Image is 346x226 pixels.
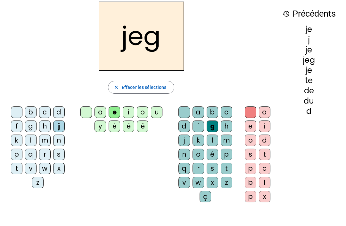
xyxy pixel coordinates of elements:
div: b [245,177,256,188]
div: r [39,149,51,160]
div: r [193,163,204,174]
div: je [282,46,336,54]
div: h [221,121,232,132]
div: d [282,107,336,115]
div: z [32,177,44,188]
div: v [178,177,190,188]
div: v [25,163,37,174]
div: s [245,149,256,160]
div: d [178,121,190,132]
div: l [259,177,270,188]
div: p [245,163,256,174]
div: p [245,191,256,202]
div: q [25,149,37,160]
div: s [53,149,65,160]
div: é [123,121,134,132]
div: ç [200,191,211,202]
div: p [11,149,22,160]
div: l [207,135,218,146]
div: a [95,106,106,118]
div: é [207,149,218,160]
div: c [39,106,51,118]
div: e [109,106,120,118]
div: x [207,177,218,188]
div: c [221,106,232,118]
div: n [178,149,190,160]
span: Effacer les sélections [122,83,166,91]
div: x [259,191,270,202]
div: t [221,163,232,174]
div: k [11,135,22,146]
div: w [39,163,51,174]
div: ê [137,121,148,132]
div: s [207,163,218,174]
div: o [193,149,204,160]
mat-icon: close [113,84,119,90]
div: j [282,36,336,43]
div: d [259,135,270,146]
div: f [11,121,22,132]
div: z [221,177,232,188]
div: e [245,121,256,132]
div: c [259,163,270,174]
div: j [53,121,65,132]
div: w [193,177,204,188]
div: p [221,149,232,160]
div: y [95,121,106,132]
div: m [39,135,51,146]
div: m [221,135,232,146]
div: je [282,26,336,33]
div: o [245,135,256,146]
div: jeg [282,56,336,64]
div: a [259,106,270,118]
div: b [207,106,218,118]
div: d [53,106,65,118]
div: g [25,121,37,132]
div: j [178,135,190,146]
div: h [39,121,51,132]
div: n [53,135,65,146]
div: l [25,135,37,146]
div: k [193,135,204,146]
div: t [259,149,270,160]
mat-icon: history [282,10,290,18]
div: t [11,163,22,174]
div: g [207,121,218,132]
div: b [25,106,37,118]
h2: jeg [99,2,184,71]
div: a [193,106,204,118]
div: te [282,77,336,84]
div: o [137,106,148,118]
div: i [259,121,270,132]
div: i [123,106,134,118]
div: q [178,163,190,174]
div: de [282,87,336,95]
button: Effacer les sélections [108,81,174,94]
div: u [151,106,162,118]
div: è [109,121,120,132]
div: je [282,66,336,74]
h3: Précédents [282,7,336,21]
div: du [282,97,336,105]
div: f [193,121,204,132]
div: x [53,163,65,174]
